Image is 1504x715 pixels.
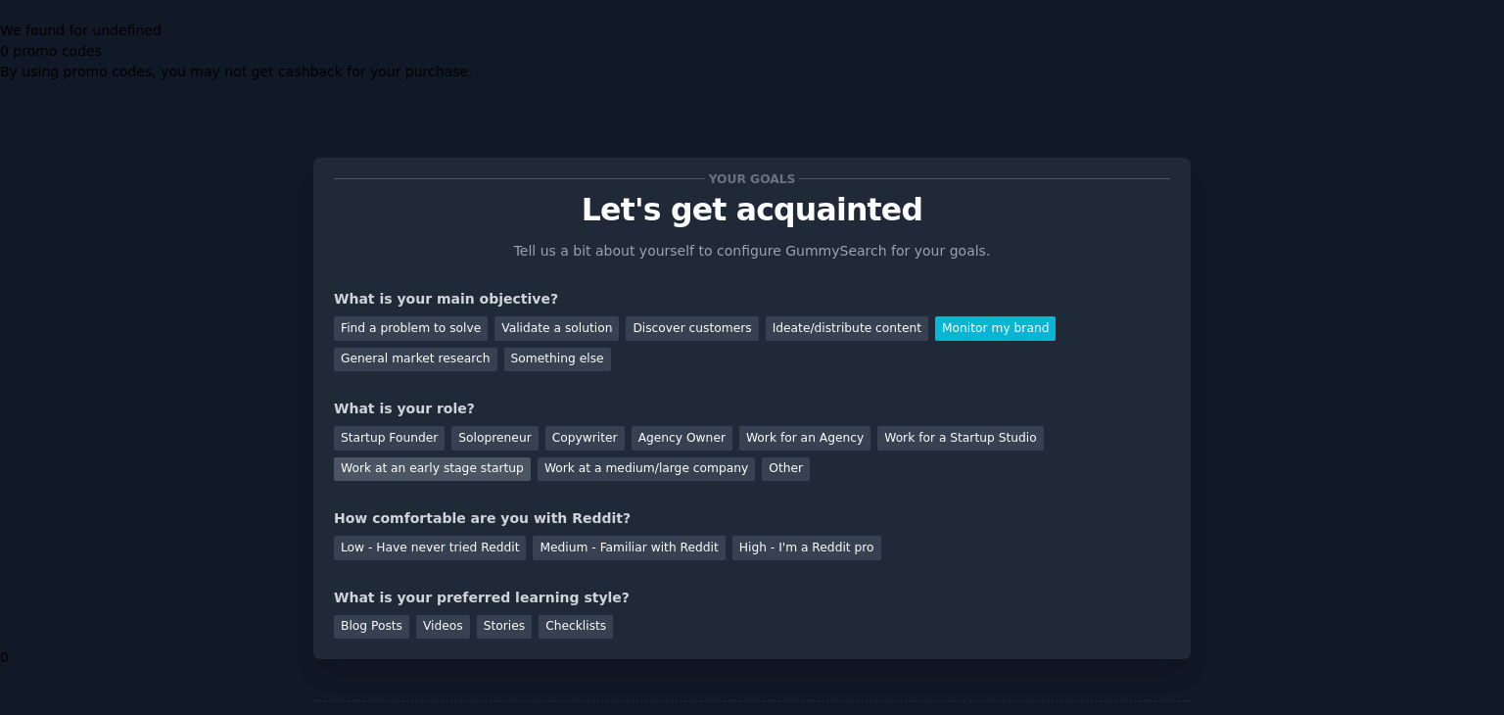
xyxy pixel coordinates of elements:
div: Find a problem to solve [334,316,488,341]
div: Startup Founder [334,426,445,451]
div: Something else [504,348,611,372]
div: What is your preferred learning style? [334,588,1170,608]
div: Blog Posts [334,615,409,640]
div: High - I'm a Reddit pro [732,536,881,560]
div: Discover customers [626,316,758,341]
div: Validate a solution [494,316,619,341]
div: How comfortable are you with Reddit? [334,508,1170,529]
div: Agency Owner [632,426,732,451]
div: General market research [334,348,497,372]
div: Solopreneur [451,426,538,451]
div: Copywriter [545,426,625,451]
div: Videos [416,615,470,640]
div: Work for a Startup Studio [877,426,1043,451]
div: Other [762,457,810,482]
div: What is your main objective? [334,289,1170,310]
div: Work for an Agency [739,426,870,451]
div: Checklists [539,615,613,640]
p: Let's get acquainted [334,193,1170,227]
div: Work at a medium/large company [538,457,755,482]
div: Work at an early stage startup [334,457,531,482]
div: Ideate/distribute content [766,316,928,341]
div: Monitor my brand [935,316,1056,341]
span: Your goals [705,168,799,189]
p: Tell us a bit about yourself to configure GummySearch for your goals. [505,241,999,262]
div: Stories [477,615,532,640]
div: Medium - Familiar with Reddit [533,536,725,560]
div: What is your role? [334,399,1170,419]
div: Low - Have never tried Reddit [334,536,526,560]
